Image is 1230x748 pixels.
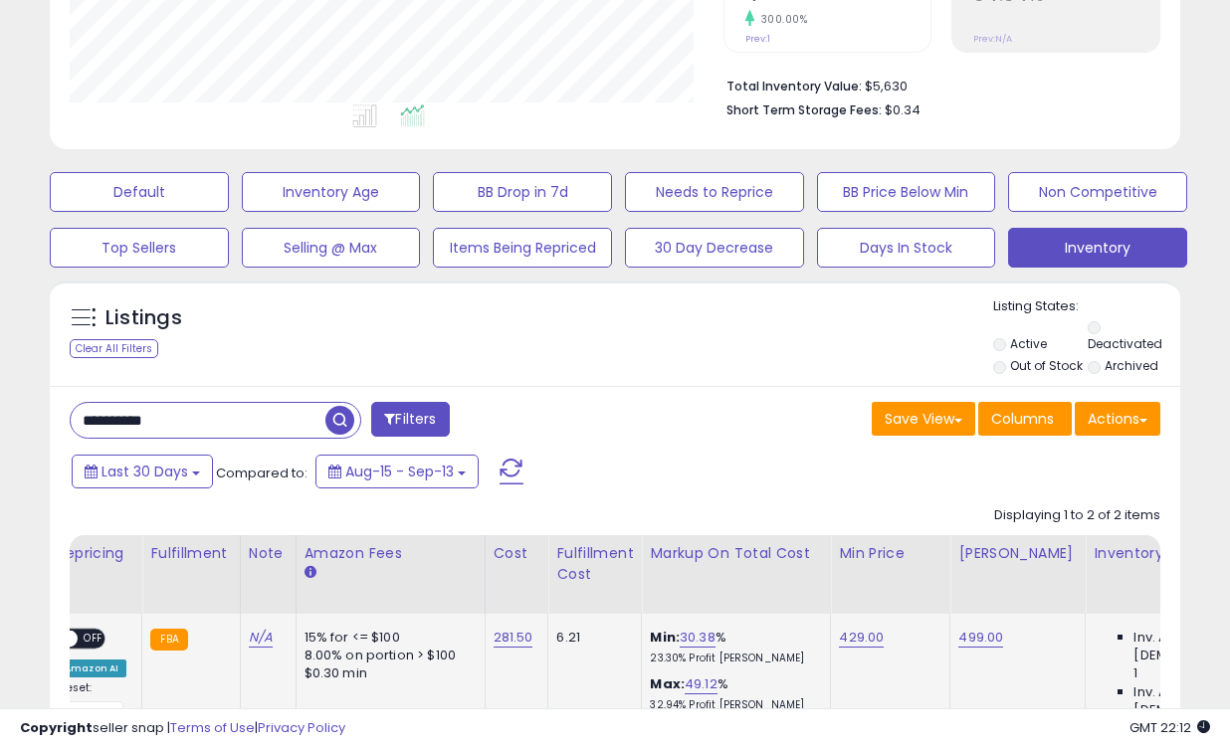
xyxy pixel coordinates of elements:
[726,78,862,94] b: Total Inventory Value:
[371,402,449,437] button: Filters
[650,628,680,647] b: Min:
[72,455,213,488] button: Last 30 Days
[556,629,626,647] div: 6.21
[1010,335,1047,352] label: Active
[57,681,126,726] div: Preset:
[150,543,231,564] div: Fulfillment
[817,228,996,268] button: Days In Stock
[745,33,770,45] small: Prev: 1
[726,73,1145,96] li: $5,630
[556,543,633,585] div: Fulfillment Cost
[433,172,612,212] button: BB Drop in 7d
[20,719,345,738] div: seller snap | |
[839,628,884,648] a: 429.00
[642,535,831,614] th: The percentage added to the cost of goods (COGS) that forms the calculator for Min & Max prices.
[78,631,109,648] span: OFF
[494,628,533,648] a: 281.50
[249,628,273,648] a: N/A
[50,172,229,212] button: Default
[150,629,187,651] small: FBA
[305,629,470,647] div: 15% for <= $100
[625,172,804,212] button: Needs to Reprice
[872,402,975,436] button: Save View
[1105,357,1158,374] label: Archived
[650,674,685,693] b: Max:
[650,543,822,564] div: Markup on Total Cost
[258,718,345,737] a: Privacy Policy
[685,674,717,694] a: 49.12
[433,228,612,268] button: Items Being Repriced
[1133,664,1137,682] span: 1
[105,304,182,332] h5: Listings
[650,629,815,665] div: %
[680,628,716,648] a: 30.38
[102,462,188,481] span: Last 30 Days
[958,628,1003,648] a: 499.00
[839,543,941,564] div: Min Price
[978,402,1072,436] button: Columns
[650,675,815,712] div: %
[170,718,255,737] a: Terms of Use
[494,543,540,564] div: Cost
[249,543,288,564] div: Note
[754,12,808,27] small: 300.00%
[1008,228,1187,268] button: Inventory
[1075,402,1160,436] button: Actions
[1010,357,1083,374] label: Out of Stock
[50,228,229,268] button: Top Sellers
[973,33,1012,45] small: Prev: N/A
[70,339,158,358] div: Clear All Filters
[625,228,804,268] button: 30 Day Decrease
[305,543,477,564] div: Amazon Fees
[1088,335,1162,352] label: Deactivated
[885,100,921,119] span: $0.34
[305,647,470,664] div: 8.00% on portion > $100
[305,664,470,682] div: $0.30 min
[242,228,421,268] button: Selling @ Max
[305,564,316,582] small: Amazon Fees.
[57,543,133,564] div: Repricing
[958,543,1077,564] div: [PERSON_NAME]
[315,455,479,488] button: Aug-15 - Sep-13
[216,464,307,482] span: Compared to:
[991,409,1054,429] span: Columns
[993,297,1181,316] p: Listing States:
[1008,172,1187,212] button: Non Competitive
[1129,718,1210,737] span: 2025-10-14 22:12 GMT
[57,659,126,677] div: Amazon AI
[817,172,996,212] button: BB Price Below Min
[650,652,815,665] p: 23.30% Profit [PERSON_NAME]
[345,462,454,481] span: Aug-15 - Sep-13
[994,506,1160,525] div: Displaying 1 to 2 of 2 items
[20,718,93,737] strong: Copyright
[726,101,882,118] b: Short Term Storage Fees:
[242,172,421,212] button: Inventory Age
